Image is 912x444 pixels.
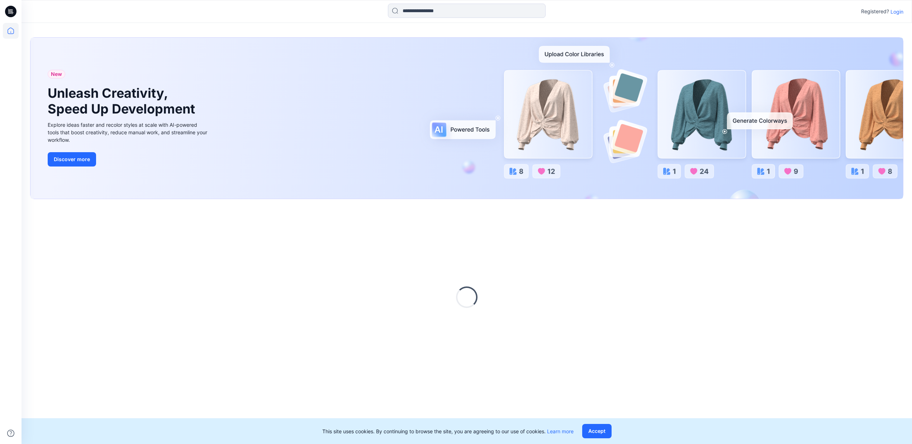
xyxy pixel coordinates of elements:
[48,86,198,116] h1: Unleash Creativity, Speed Up Development
[48,152,209,166] a: Discover more
[890,8,903,15] p: Login
[582,424,612,438] button: Accept
[322,428,574,435] p: This site uses cookies. By continuing to browse the site, you are agreeing to our use of cookies.
[48,121,209,144] div: Explore ideas faster and recolor styles at scale with AI-powered tools that boost creativity, red...
[51,70,62,78] span: New
[861,7,889,16] p: Registered?
[547,428,574,434] a: Learn more
[48,152,96,166] button: Discover more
